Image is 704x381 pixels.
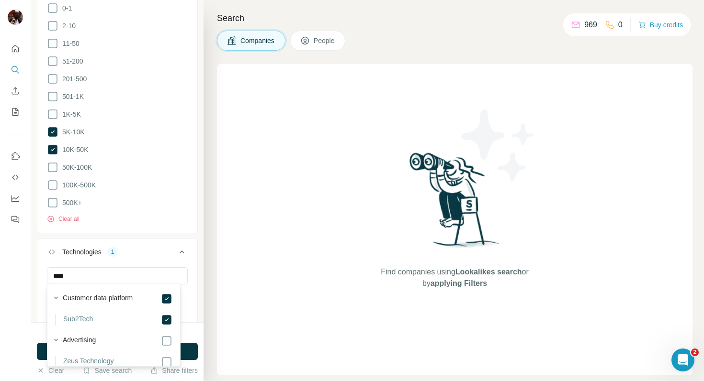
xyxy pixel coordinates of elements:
label: Zeus Technology [63,356,114,368]
span: 11-50 [58,39,79,48]
label: Customer data platform [63,293,133,305]
button: My lists [8,103,23,120]
label: Sub2Tech [63,314,93,326]
button: Clear [37,366,64,375]
button: Dashboard [8,190,23,207]
span: 2-10 [58,21,76,31]
img: Surfe Illustration - Stars [455,102,541,188]
span: 5K-10K [58,127,85,137]
button: Feedback [8,211,23,228]
span: 201-500 [58,74,87,84]
span: applying Filters [431,279,487,287]
p: 0 [618,19,623,31]
img: Avatar [8,10,23,25]
span: Find companies using or by [378,266,531,289]
button: Run search [37,343,198,360]
div: Technologies [62,247,102,257]
span: 50K-100K [58,163,92,172]
span: 100K-500K [58,180,96,190]
span: 1K-5K [58,109,81,119]
h4: Search [217,11,693,25]
button: Clear all [47,215,79,223]
button: Use Surfe API [8,169,23,186]
button: Search [8,61,23,78]
div: 1 [107,248,118,256]
button: Use Surfe on LinkedIn [8,148,23,165]
span: 2 [691,348,699,356]
span: 0-1 [58,3,72,13]
span: 501-1K [58,92,84,101]
button: Technologies1 [37,240,197,267]
iframe: Intercom live chat [671,348,694,371]
span: Companies [240,36,275,45]
button: Buy credits [638,18,683,32]
span: Lookalikes search [455,268,522,276]
label: Advertising [63,335,96,347]
button: Share filters [150,366,198,375]
button: Enrich CSV [8,82,23,99]
span: 51-200 [58,56,83,66]
button: Quick start [8,40,23,57]
button: Save search [83,366,132,375]
p: 969 [584,19,597,31]
img: Surfe Illustration - Woman searching with binoculars [405,150,505,257]
span: People [314,36,336,45]
span: 500K+ [58,198,82,207]
span: 10K-50K [58,145,88,154]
